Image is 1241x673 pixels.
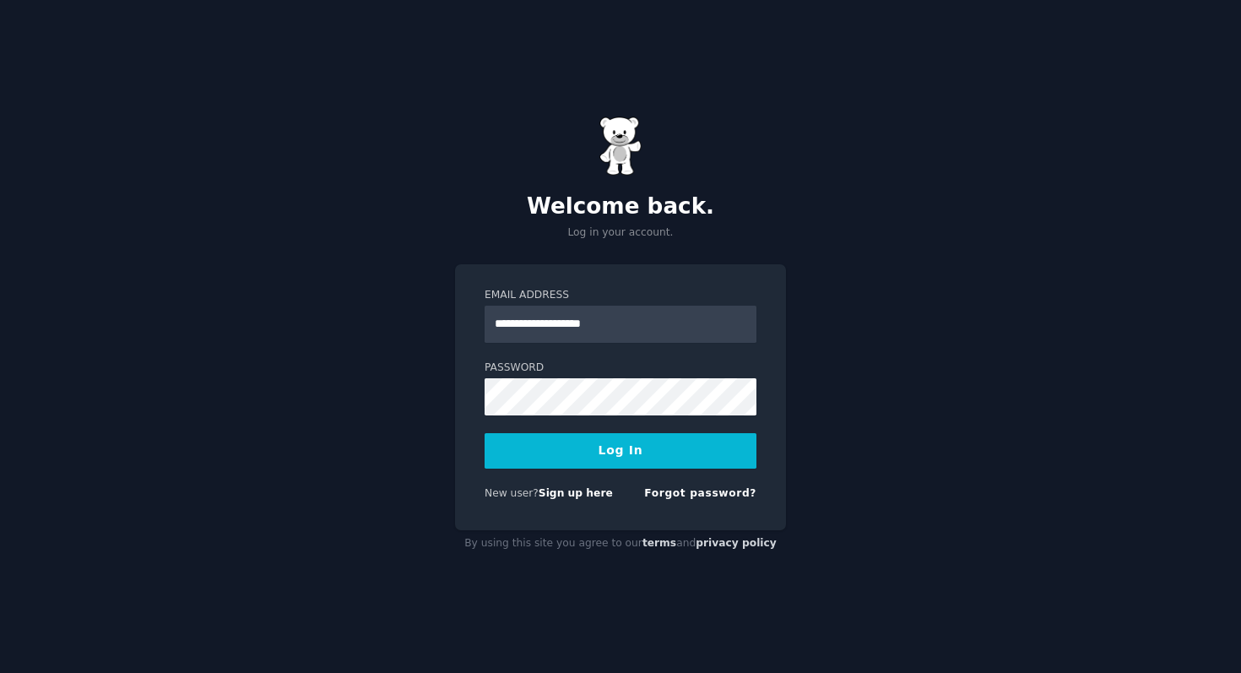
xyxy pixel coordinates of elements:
[599,117,642,176] img: Gummy Bear
[455,193,786,220] h2: Welcome back.
[485,288,756,303] label: Email Address
[485,433,756,469] button: Log In
[539,487,613,499] a: Sign up here
[696,537,777,549] a: privacy policy
[642,537,676,549] a: terms
[455,530,786,557] div: By using this site you agree to our and
[485,487,539,499] span: New user?
[485,361,756,376] label: Password
[455,225,786,241] p: Log in your account.
[644,487,756,499] a: Forgot password?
